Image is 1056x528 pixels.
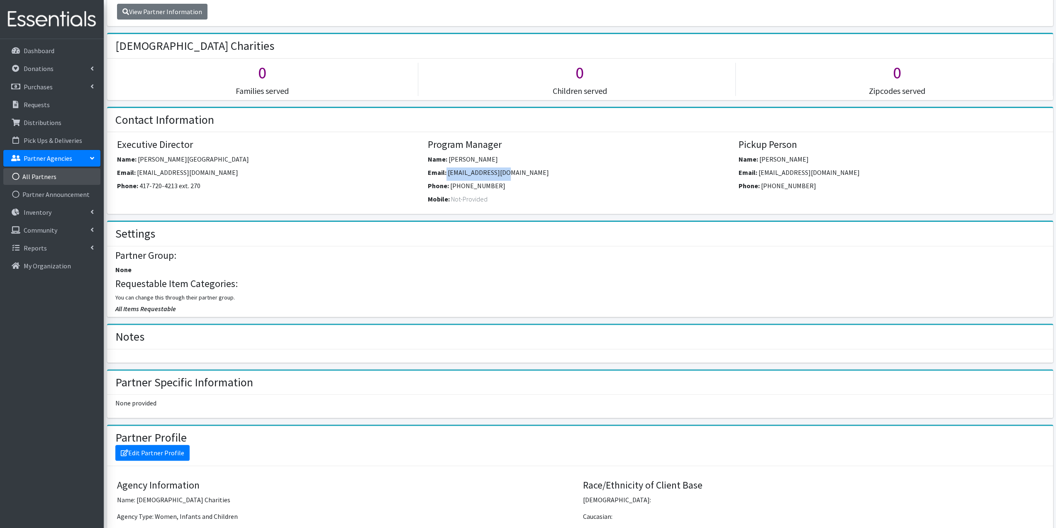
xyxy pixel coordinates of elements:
[3,42,100,59] a: Dashboard
[448,168,549,177] span: [EMAIL_ADDRESS][DOMAIN_NAME]
[138,155,249,163] span: [PERSON_NAME][GEOGRAPHIC_DATA]
[3,168,100,185] a: All Partners
[3,240,100,256] a: Reports
[117,139,422,151] h4: Executive Director
[428,194,450,204] label: Mobile:
[115,227,155,241] h2: Settings
[3,96,100,113] a: Requests
[107,86,418,96] h5: Families served
[3,258,100,274] a: My Organization
[117,181,138,191] label: Phone:
[24,118,61,127] p: Distributions
[24,64,54,73] p: Donations
[428,167,446,177] label: Email:
[24,226,57,234] p: Community
[3,150,100,167] a: Partner Agencies
[117,511,577,521] p: Agency Type: Women, Infants and Children
[739,167,757,177] label: Email:
[450,182,505,190] span: [PHONE_NUMBER]
[451,195,488,203] span: Not-Provided
[428,139,732,151] h4: Program Manager
[3,5,100,33] img: HumanEssentials
[3,204,100,221] a: Inventory
[428,181,449,191] label: Phone:
[115,305,176,313] span: All Items Requestable
[107,63,418,83] h1: 0
[117,167,136,177] label: Email:
[739,154,758,164] label: Name:
[758,168,860,177] span: [EMAIL_ADDRESS][DOMAIN_NAME]
[115,398,1044,408] p: None provided
[759,155,809,163] span: [PERSON_NAME]
[739,181,760,191] label: Phone:
[115,431,187,445] h2: Partner Profile
[115,376,253,390] h2: Partner Specific Information
[117,4,207,20] a: View Partner Information
[115,445,190,461] a: Edit Partner Profile
[583,511,1043,521] p: Caucasian:
[739,139,1043,151] h4: Pickup Person
[115,265,132,275] label: None
[428,154,447,164] label: Name:
[3,60,100,77] a: Donations
[139,182,200,190] span: 417-720-4213 ext. 270
[24,136,82,145] p: Pick Ups & Deliveries
[3,114,100,131] a: Distributions
[424,63,735,83] h1: 0
[3,132,100,149] a: Pick Ups & Deliveries
[24,208,51,216] p: Inventory
[24,101,50,109] p: Requests
[115,330,144,344] h2: Notes
[3,79,100,95] a: Purchases
[742,63,1053,83] h1: 0
[24,244,47,252] p: Reports
[3,186,100,203] a: Partner Announcement
[583,495,1043,505] p: [DEMOGRAPHIC_DATA]:
[117,154,137,164] label: Name:
[115,250,1044,262] h4: Partner Group:
[3,222,100,238] a: Community
[424,86,735,96] h5: Children served
[24,262,71,270] p: My Organization
[761,182,816,190] span: [PHONE_NUMBER]
[742,86,1053,96] h5: Zipcodes served
[24,47,54,55] p: Dashboard
[115,278,1044,290] h4: Requestable Item Categories:
[24,83,53,91] p: Purchases
[137,168,238,177] span: [EMAIL_ADDRESS][DOMAIN_NAME]
[115,39,274,53] h2: [DEMOGRAPHIC_DATA] Charities
[115,293,1044,302] p: You can change this through their partner group.
[583,479,1043,491] h4: Race/Ethnicity of Client Base
[449,155,498,163] span: [PERSON_NAME]
[115,113,214,127] h2: Contact Information
[24,154,72,162] p: Partner Agencies
[117,479,577,491] h4: Agency Information
[117,495,577,505] p: Name: [DEMOGRAPHIC_DATA] Charities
